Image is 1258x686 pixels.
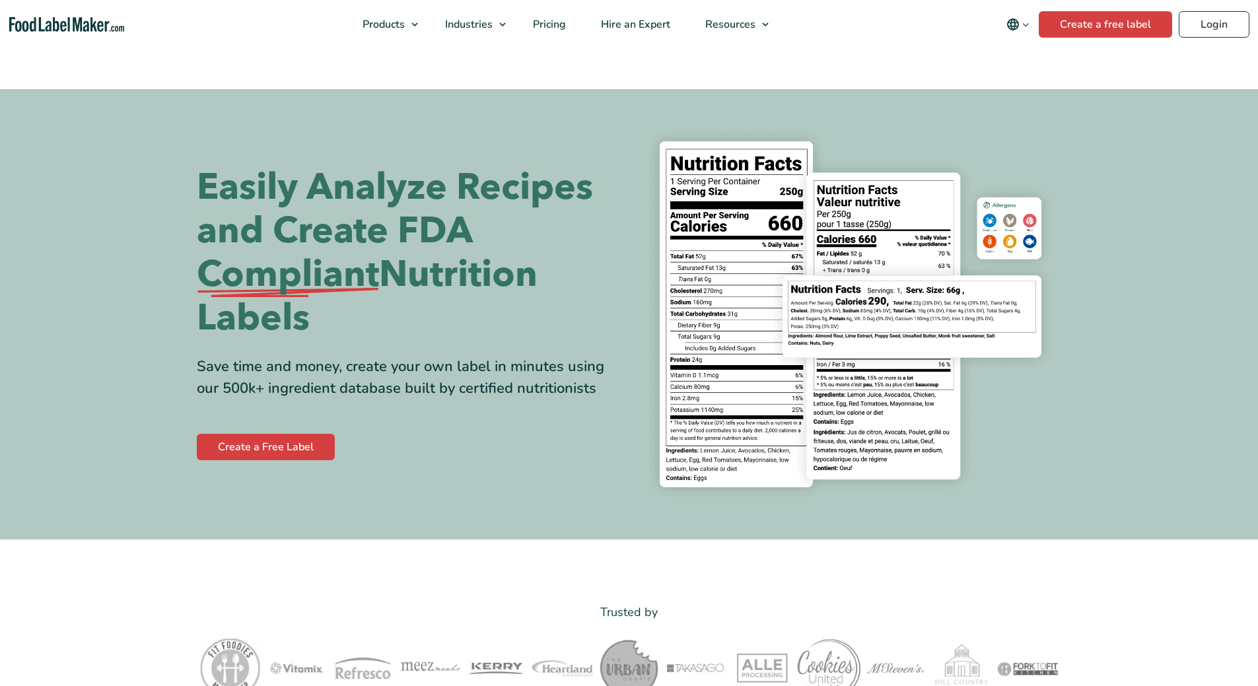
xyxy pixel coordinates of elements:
span: Pricing [529,17,567,32]
a: Create a Free Label [197,434,335,460]
a: Create a free label [1039,11,1172,38]
span: Resources [701,17,757,32]
p: Trusted by [197,603,1062,622]
span: Hire an Expert [597,17,672,32]
span: Products [359,17,406,32]
h1: Easily Analyze Recipes and Create FDA Nutrition Labels [197,166,619,340]
button: Change language [997,11,1039,38]
a: Login [1179,11,1249,38]
div: Save time and money, create your own label in minutes using our 500k+ ingredient database built b... [197,356,619,399]
span: Compliant [197,253,379,296]
span: Industries [441,17,494,32]
a: Food Label Maker homepage [9,17,125,32]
